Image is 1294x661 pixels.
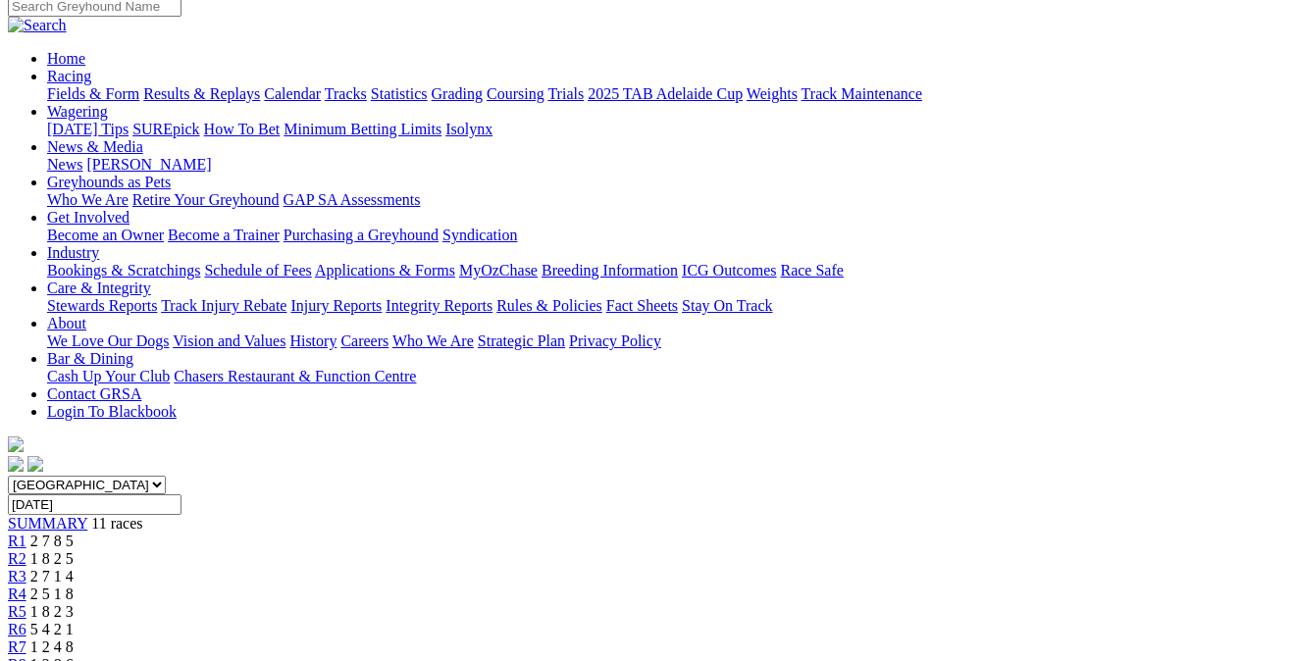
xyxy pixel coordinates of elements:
[47,121,1286,138] div: Wagering
[392,332,474,349] a: Who We Are
[47,191,1286,209] div: Greyhounds as Pets
[47,191,129,208] a: Who We Are
[47,262,1286,280] div: Industry
[168,227,280,243] a: Become a Trainer
[284,191,421,208] a: GAP SA Assessments
[496,297,602,314] a: Rules & Policies
[264,85,321,102] a: Calendar
[780,262,843,279] a: Race Safe
[47,156,1286,174] div: News & Media
[47,280,151,296] a: Care & Integrity
[340,332,388,349] a: Careers
[8,533,26,549] a: R1
[91,515,142,532] span: 11 races
[47,262,200,279] a: Bookings & Scratchings
[8,436,24,452] img: logo-grsa-white.png
[47,138,143,155] a: News & Media
[30,585,74,602] span: 2 5 1 8
[47,332,1286,350] div: About
[47,68,91,84] a: Racing
[47,332,169,349] a: We Love Our Dogs
[325,85,367,102] a: Tracks
[132,191,280,208] a: Retire Your Greyhound
[204,121,281,137] a: How To Bet
[47,85,1286,103] div: Racing
[442,227,517,243] a: Syndication
[8,603,26,620] a: R5
[30,621,74,637] span: 5 4 2 1
[802,85,922,102] a: Track Maintenance
[47,297,1286,315] div: Care & Integrity
[8,550,26,567] a: R2
[30,568,74,585] span: 2 7 1 4
[682,262,776,279] a: ICG Outcomes
[606,297,678,314] a: Fact Sheets
[8,638,26,655] a: R7
[8,515,87,532] a: SUMMARY
[284,227,439,243] a: Purchasing a Greyhound
[47,403,177,420] a: Login To Blackbook
[47,156,82,173] a: News
[47,227,1286,244] div: Get Involved
[47,297,157,314] a: Stewards Reports
[747,85,798,102] a: Weights
[8,456,24,472] img: facebook.svg
[47,368,1286,385] div: Bar & Dining
[8,17,67,34] img: Search
[143,85,260,102] a: Results & Replays
[588,85,743,102] a: 2025 TAB Adelaide Cup
[8,621,26,637] a: R6
[30,533,74,549] span: 2 7 8 5
[47,244,99,261] a: Industry
[371,85,428,102] a: Statistics
[173,332,285,349] a: Vision and Values
[27,456,43,472] img: twitter.svg
[47,209,129,226] a: Get Involved
[547,85,584,102] a: Trials
[161,297,286,314] a: Track Injury Rebate
[47,85,139,102] a: Fields & Form
[478,332,565,349] a: Strategic Plan
[47,350,133,367] a: Bar & Dining
[174,368,416,384] a: Chasers Restaurant & Function Centre
[445,121,492,137] a: Isolynx
[47,315,86,331] a: About
[47,103,108,120] a: Wagering
[30,550,74,567] span: 1 8 2 5
[30,638,74,655] span: 1 2 4 8
[47,227,164,243] a: Become an Owner
[315,262,455,279] a: Applications & Forms
[289,332,336,349] a: History
[569,332,661,349] a: Privacy Policy
[47,121,129,137] a: [DATE] Tips
[542,262,678,279] a: Breeding Information
[284,121,441,137] a: Minimum Betting Limits
[132,121,199,137] a: SUREpick
[86,156,211,173] a: [PERSON_NAME]
[487,85,544,102] a: Coursing
[8,585,26,602] a: R4
[459,262,538,279] a: MyOzChase
[47,174,171,190] a: Greyhounds as Pets
[47,385,141,402] a: Contact GRSA
[8,568,26,585] a: R3
[47,50,85,67] a: Home
[47,368,170,384] a: Cash Up Your Club
[682,297,772,314] a: Stay On Track
[432,85,483,102] a: Grading
[8,494,181,515] input: Select date
[204,262,311,279] a: Schedule of Fees
[290,297,382,314] a: Injury Reports
[386,297,492,314] a: Integrity Reports
[30,603,74,620] span: 1 8 2 3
